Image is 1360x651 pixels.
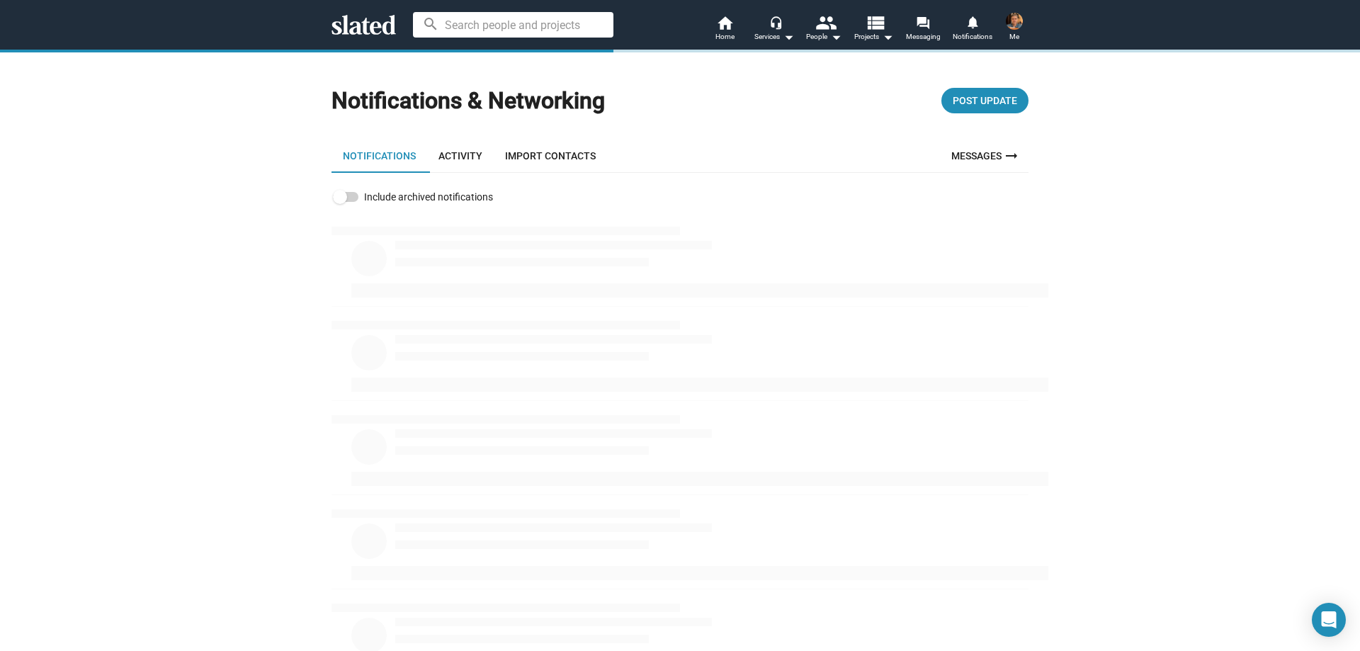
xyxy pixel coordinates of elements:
mat-icon: home [716,14,733,31]
span: Notifications [953,28,992,45]
a: Messaging [898,14,948,45]
a: Activity [427,139,494,173]
div: People [806,28,841,45]
button: Services [749,14,799,45]
a: Notifications [948,14,997,45]
button: Projects [849,14,898,45]
button: Jay BurnleyMe [997,10,1031,47]
div: Open Intercom Messenger [1312,603,1346,637]
mat-icon: headset_mic [769,16,782,28]
input: Search people and projects [413,12,613,38]
mat-icon: arrow_right_alt [1003,147,1020,164]
span: Messaging [906,28,941,45]
span: Post Update [953,88,1017,113]
mat-icon: arrow_drop_down [879,28,896,45]
a: Messages [943,139,1028,173]
div: Services [754,28,794,45]
mat-icon: forum [916,16,929,29]
mat-icon: people [815,12,836,33]
span: Projects [854,28,893,45]
span: Include archived notifications [364,188,493,205]
a: Import Contacts [494,139,607,173]
mat-icon: arrow_drop_down [827,28,844,45]
a: Notifications [331,139,427,173]
mat-icon: view_list [865,12,885,33]
img: Jay Burnley [1006,13,1023,30]
button: Post Update [941,88,1028,113]
button: People [799,14,849,45]
h1: Notifications & Networking [331,86,605,116]
a: Home [700,14,749,45]
mat-icon: notifications [965,15,979,28]
span: Me [1009,28,1019,45]
span: Home [715,28,735,45]
mat-icon: arrow_drop_down [780,28,797,45]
